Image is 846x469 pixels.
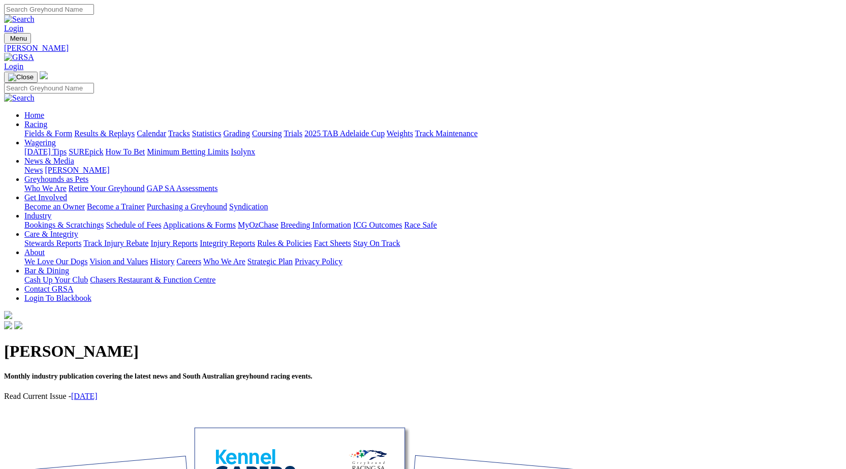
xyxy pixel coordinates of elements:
a: Wagering [24,138,56,147]
a: How To Bet [106,147,145,156]
a: Chasers Restaurant & Function Centre [90,275,215,284]
img: logo-grsa-white.png [40,71,48,79]
div: Greyhounds as Pets [24,184,842,193]
a: Track Injury Rebate [83,239,148,247]
a: Login [4,62,23,71]
a: Statistics [192,129,222,138]
a: Get Involved [24,193,67,202]
a: Careers [176,257,201,266]
a: Purchasing a Greyhound [147,202,227,211]
a: Strategic Plan [247,257,293,266]
a: Fact Sheets [314,239,351,247]
a: Home [24,111,44,119]
a: Results & Replays [74,129,135,138]
a: Track Maintenance [415,129,478,138]
button: Toggle navigation [4,72,38,83]
a: Weights [387,129,413,138]
div: Racing [24,129,842,138]
h1: [PERSON_NAME] [4,342,842,361]
a: Contact GRSA [24,285,73,293]
a: We Love Our Dogs [24,257,87,266]
img: facebook.svg [4,321,12,329]
a: 2025 TAB Adelaide Cup [304,129,385,138]
a: Minimum Betting Limits [147,147,229,156]
a: Vision and Values [89,257,148,266]
a: [PERSON_NAME] [45,166,109,174]
a: Schedule of Fees [106,221,161,229]
a: ICG Outcomes [353,221,402,229]
a: Stay On Track [353,239,400,247]
div: About [24,257,842,266]
a: Fields & Form [24,129,72,138]
a: Race Safe [404,221,436,229]
img: Close [8,73,34,81]
a: Login To Blackbook [24,294,91,302]
a: Retire Your Greyhound [69,184,145,193]
div: Care & Integrity [24,239,842,248]
button: Toggle navigation [4,33,31,44]
a: Syndication [229,202,268,211]
a: Trials [284,129,302,138]
a: [DATE] Tips [24,147,67,156]
img: twitter.svg [14,321,22,329]
a: About [24,248,45,257]
p: Read Current Issue - [4,392,842,401]
a: Grading [224,129,250,138]
input: Search [4,83,94,93]
a: Racing [24,120,47,129]
a: Stewards Reports [24,239,81,247]
a: Injury Reports [150,239,198,247]
a: Who We Are [203,257,245,266]
div: Bar & Dining [24,275,842,285]
a: Isolynx [231,147,255,156]
div: Wagering [24,147,842,157]
a: History [150,257,174,266]
a: Breeding Information [280,221,351,229]
a: Login [4,24,23,33]
a: Bookings & Scratchings [24,221,104,229]
a: Care & Integrity [24,230,78,238]
a: [DATE] [71,392,98,400]
div: Industry [24,221,842,230]
a: News [24,166,43,174]
a: Calendar [137,129,166,138]
a: [PERSON_NAME] [4,44,842,53]
a: Tracks [168,129,190,138]
a: Applications & Forms [163,221,236,229]
a: SUREpick [69,147,103,156]
a: Rules & Policies [257,239,312,247]
div: News & Media [24,166,842,175]
a: Who We Are [24,184,67,193]
a: Bar & Dining [24,266,69,275]
span: Menu [10,35,27,42]
a: Become an Owner [24,202,85,211]
img: Search [4,15,35,24]
input: Search [4,4,94,15]
img: GRSA [4,53,34,62]
img: Search [4,93,35,103]
a: News & Media [24,157,74,165]
a: GAP SA Assessments [147,184,218,193]
span: Monthly industry publication covering the latest news and South Australian greyhound racing events. [4,372,312,380]
a: Become a Trainer [87,202,145,211]
a: Coursing [252,129,282,138]
div: Get Involved [24,202,842,211]
a: Integrity Reports [200,239,255,247]
a: Industry [24,211,51,220]
a: Privacy Policy [295,257,342,266]
img: logo-grsa-white.png [4,311,12,319]
a: Cash Up Your Club [24,275,88,284]
a: MyOzChase [238,221,278,229]
a: Greyhounds as Pets [24,175,88,183]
